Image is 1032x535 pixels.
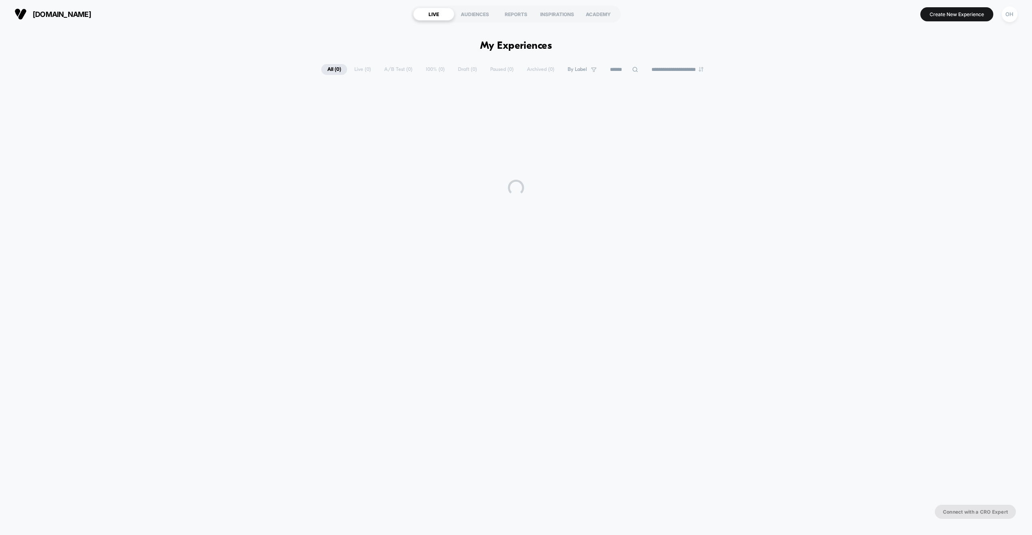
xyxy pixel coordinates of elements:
img: end [699,67,703,72]
div: INSPIRATIONS [537,8,578,21]
span: By Label [568,66,587,73]
div: AUDIENCES [454,8,495,21]
button: [DOMAIN_NAME] [12,8,94,21]
div: REPORTS [495,8,537,21]
img: Visually logo [15,8,27,20]
button: Connect with a CRO Expert [935,505,1016,519]
div: LIVE [413,8,454,21]
span: [DOMAIN_NAME] [33,10,91,19]
button: Create New Experience [920,7,993,21]
div: OH [1002,6,1017,22]
span: All ( 0 ) [321,64,347,75]
h1: My Experiences [480,40,552,52]
button: OH [999,6,1020,23]
div: ACADEMY [578,8,619,21]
